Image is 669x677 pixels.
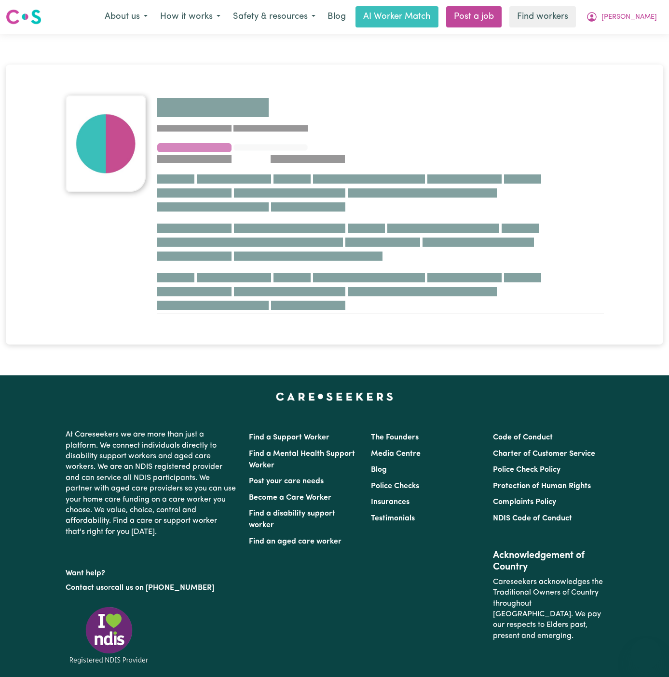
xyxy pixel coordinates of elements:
[493,434,553,441] a: Code of Conduct
[371,434,419,441] a: The Founders
[249,494,331,502] a: Become a Care Worker
[493,466,560,474] a: Police Check Policy
[371,515,415,522] a: Testimonials
[446,6,502,27] a: Post a job
[493,450,595,458] a: Charter of Customer Service
[493,550,603,573] h2: Acknowledgement of Country
[580,7,663,27] button: My Account
[98,7,154,27] button: About us
[6,6,41,28] a: Careseekers logo
[154,7,227,27] button: How it works
[493,515,572,522] a: NDIS Code of Conduct
[322,6,352,27] a: Blog
[66,584,104,592] a: Contact us
[249,450,355,469] a: Find a Mental Health Support Worker
[493,573,603,645] p: Careseekers acknowledges the Traditional Owners of Country throughout [GEOGRAPHIC_DATA]. We pay o...
[249,434,329,441] a: Find a Support Worker
[371,498,410,506] a: Insurances
[276,393,393,400] a: Careseekers home page
[66,425,237,541] p: At Careseekers we are more than just a platform. We connect individuals directly to disability su...
[66,564,237,579] p: Want help?
[6,8,41,26] img: Careseekers logo
[227,7,322,27] button: Safety & resources
[111,584,214,592] a: call us on [PHONE_NUMBER]
[249,538,341,545] a: Find an aged care worker
[249,478,324,485] a: Post your care needs
[630,638,661,669] iframe: Button to launch messaging window
[66,605,152,665] img: Registered NDIS provider
[66,579,237,597] p: or
[493,482,591,490] a: Protection of Human Rights
[493,498,556,506] a: Complaints Policy
[355,6,438,27] a: AI Worker Match
[371,450,421,458] a: Media Centre
[249,510,335,529] a: Find a disability support worker
[509,6,576,27] a: Find workers
[371,482,419,490] a: Police Checks
[601,12,657,23] span: [PERSON_NAME]
[371,466,387,474] a: Blog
